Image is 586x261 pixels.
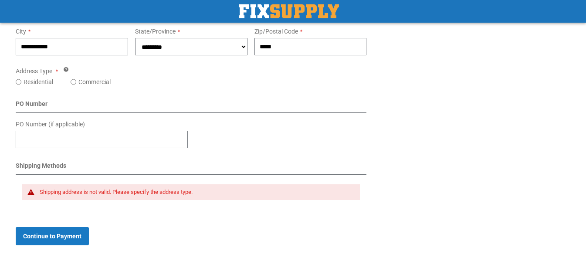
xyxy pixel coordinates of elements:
[23,233,81,240] span: Continue to Payment
[254,28,298,35] span: Zip/Postal Code
[16,99,366,113] div: PO Number
[40,189,351,196] div: Shipping address is not valid. Please specify the address type.
[16,68,52,75] span: Address Type
[239,4,339,18] a: store logo
[16,28,26,35] span: City
[16,121,85,128] span: PO Number (if applicable)
[239,4,339,18] img: Fix Industrial Supply
[16,161,366,175] div: Shipping Methods
[16,227,89,245] button: Continue to Payment
[24,78,53,86] label: Residential
[135,28,176,35] span: State/Province
[78,78,111,86] label: Commercial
